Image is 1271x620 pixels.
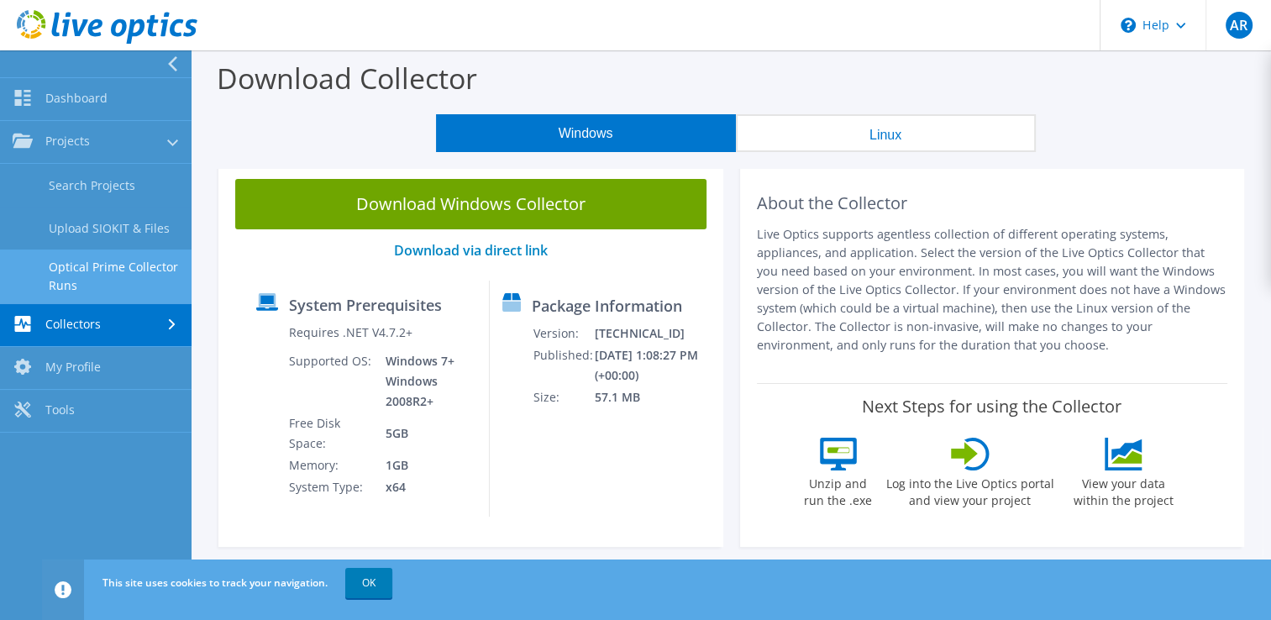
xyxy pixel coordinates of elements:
a: Download via direct link [394,241,548,260]
td: Supported OS: [288,350,373,412]
td: x64 [373,476,475,498]
svg: \n [1121,18,1136,33]
td: Free Disk Space: [288,412,373,454]
td: System Type: [288,476,373,498]
h2: About the Collector [757,193,1228,213]
label: System Prerequisites [289,297,442,313]
button: Windows [436,114,736,152]
label: Next Steps for using the Collector [862,397,1121,417]
td: Size: [533,386,594,408]
label: Unzip and run the .exe [800,470,877,509]
a: Download Windows Collector [235,179,706,229]
td: [TECHNICAL_ID] [594,323,716,344]
td: 57.1 MB [594,386,716,408]
span: This site uses cookies to track your navigation. [102,575,328,590]
label: Requires .NET V4.7.2+ [289,324,412,341]
td: 1GB [373,454,475,476]
label: Package Information [532,297,682,314]
td: Windows 7+ Windows 2008R2+ [373,350,475,412]
label: Log into the Live Optics portal and view your project [885,470,1055,509]
label: Download Collector [217,59,477,97]
td: Version: [533,323,594,344]
label: View your data within the project [1064,470,1184,509]
p: Live Optics supports agentless collection of different operating systems, appliances, and applica... [757,225,1228,355]
td: Memory: [288,454,373,476]
td: Published: [533,344,594,386]
button: Linux [736,114,1036,152]
span: AR [1226,12,1253,39]
td: [DATE] 1:08:27 PM (+00:00) [594,344,716,386]
td: 5GB [373,412,475,454]
a: OK [345,568,392,598]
